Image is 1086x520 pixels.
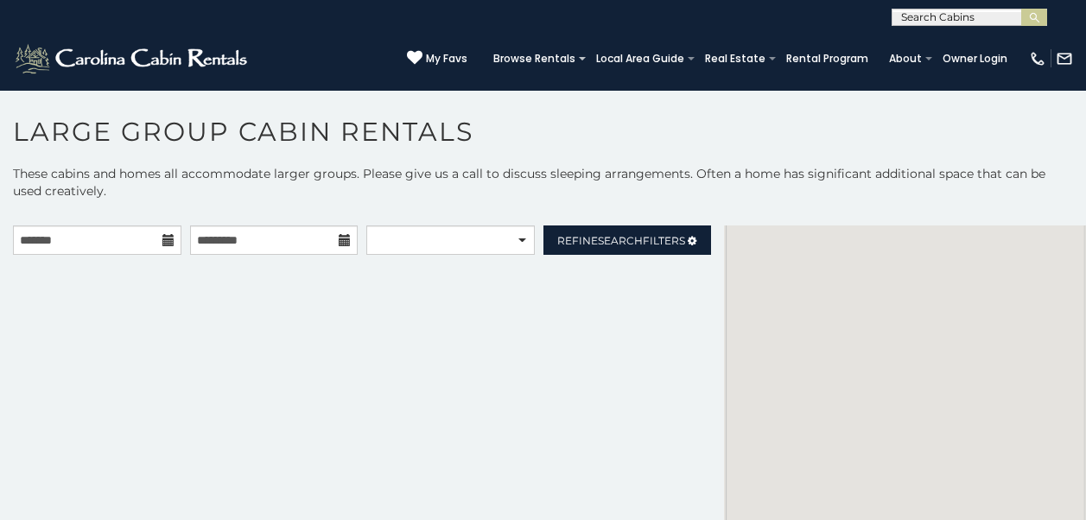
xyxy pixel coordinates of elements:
a: Browse Rentals [485,47,584,71]
a: Local Area Guide [587,47,693,71]
span: Search [598,234,643,247]
a: Rental Program [778,47,877,71]
img: phone-regular-white.png [1029,50,1046,67]
a: My Favs [407,50,467,67]
a: Owner Login [934,47,1016,71]
a: About [880,47,930,71]
span: My Favs [426,51,467,67]
span: Refine Filters [557,234,685,247]
a: Real Estate [696,47,774,71]
img: White-1-2.png [13,41,252,76]
img: mail-regular-white.png [1056,50,1073,67]
a: RefineSearchFilters [543,225,712,255]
